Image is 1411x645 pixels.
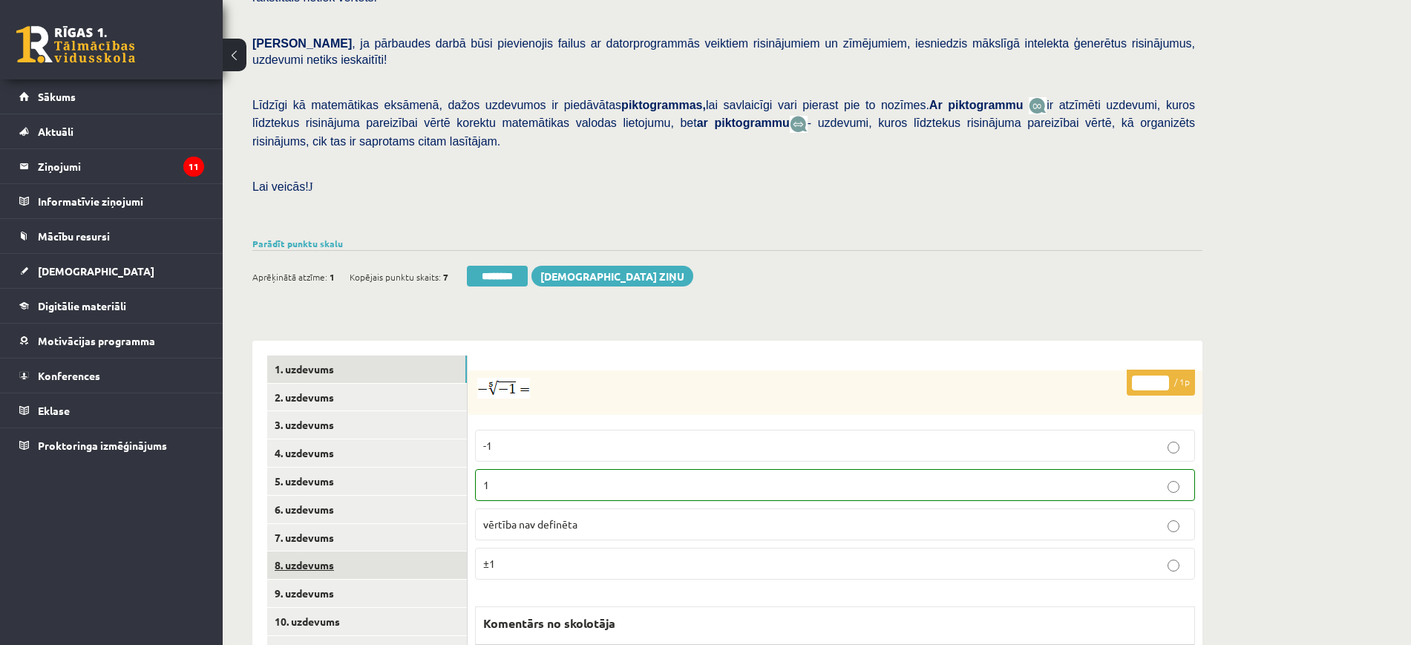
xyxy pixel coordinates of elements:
[309,180,313,193] span: J
[38,439,167,452] span: Proktoringa izmēģinājums
[38,334,155,347] span: Motivācijas programma
[19,184,204,218] a: Informatīvie ziņojumi
[350,266,441,288] span: Kopējais punktu skaits:
[38,229,110,243] span: Mācību resursi
[531,266,693,287] a: [DEMOGRAPHIC_DATA] ziņu
[1127,370,1195,396] p: / 1p
[252,99,1029,111] span: Līdzīgi kā matemātikas eksāmenā, dažos uzdevumos ir piedāvātas lai savlaicīgi vari pierast pie to...
[38,264,154,278] span: [DEMOGRAPHIC_DATA]
[1168,481,1179,493] input: 1
[19,289,204,323] a: Digitālie materiāli
[16,26,135,63] a: Rīgas 1. Tālmācības vidusskola
[38,149,204,183] legend: Ziņojumi
[483,557,495,570] span: ±1
[267,411,467,439] a: 3. uzdevums
[267,580,467,607] a: 9. uzdevums
[252,117,1195,147] span: - uzdevumi, kuros līdztekus risinājuma pareizībai vērtē, kā organizēts risinājums, cik tas ir sap...
[19,114,204,148] a: Aktuāli
[621,99,706,111] b: piktogrammas,
[252,238,343,249] a: Parādīt punktu skalu
[330,266,335,288] span: 1
[19,324,204,358] a: Motivācijas programma
[38,90,76,103] span: Sākums
[267,468,467,495] a: 5. uzdevums
[443,266,448,288] span: 7
[477,378,530,399] img: i1X04pCsFdAAAAAElFTkSuQmCC
[19,428,204,462] a: Proktoringa izmēģinājums
[38,404,70,417] span: Eklase
[267,524,467,551] a: 7. uzdevums
[19,79,204,114] a: Sākums
[267,551,467,579] a: 8. uzdevums
[19,149,204,183] a: Ziņojumi11
[252,180,309,193] span: Lai veicās!
[183,157,204,177] i: 11
[483,517,577,531] span: vērtība nav definēta
[483,439,492,452] span: -1
[267,608,467,635] a: 10. uzdevums
[38,184,204,218] legend: Informatīvie ziņojumi
[252,37,1195,66] span: , ja pārbaudes darbā būsi pievienojis failus ar datorprogrammās veiktiem risinājumiem un zīmējumi...
[252,37,352,50] span: [PERSON_NAME]
[19,358,204,393] a: Konferences
[267,439,467,467] a: 4. uzdevums
[476,607,623,640] label: Komentārs no skolotāja
[1029,97,1047,114] img: JfuEzvunn4EvwAAAAASUVORK5CYII=
[38,299,126,312] span: Digitālie materiāli
[267,356,467,383] a: 1. uzdevums
[252,266,327,288] span: Aprēķinātā atzīme:
[1168,520,1179,532] input: vērtība nav definēta
[19,254,204,288] a: [DEMOGRAPHIC_DATA]
[19,393,204,428] a: Eklase
[267,496,467,523] a: 6. uzdevums
[1168,442,1179,454] input: -1
[19,219,204,253] a: Mācību resursi
[483,478,489,491] span: 1
[697,117,790,129] b: ar piktogrammu
[1168,560,1179,572] input: ±1
[38,125,73,138] span: Aktuāli
[267,384,467,411] a: 2. uzdevums
[929,99,1024,111] b: Ar piktogrammu
[38,369,100,382] span: Konferences
[790,116,808,133] img: wKvN42sLe3LLwAAAABJRU5ErkJggg==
